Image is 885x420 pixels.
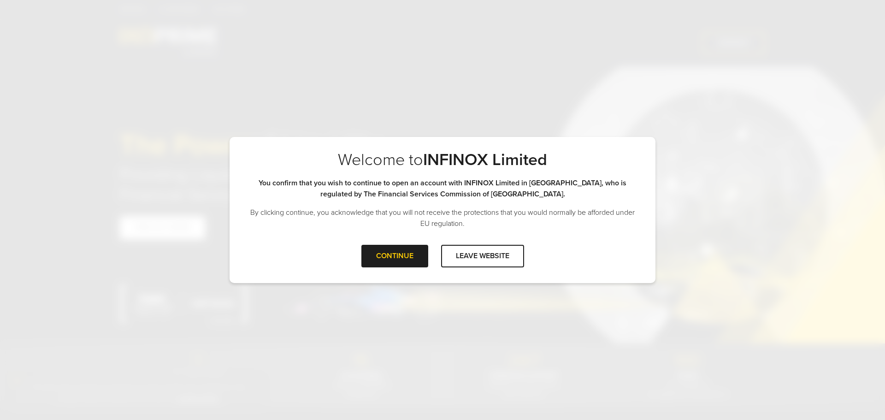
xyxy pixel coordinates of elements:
[248,207,637,229] p: By clicking continue, you acknowledge that you will not receive the protections that you would no...
[423,150,547,170] strong: INFINOX Limited
[259,178,626,199] strong: You confirm that you wish to continue to open an account with INFINOX Limited in [GEOGRAPHIC_DATA...
[441,245,524,267] div: LEAVE WEBSITE
[361,245,428,267] div: CONTINUE
[248,150,637,170] p: Welcome to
